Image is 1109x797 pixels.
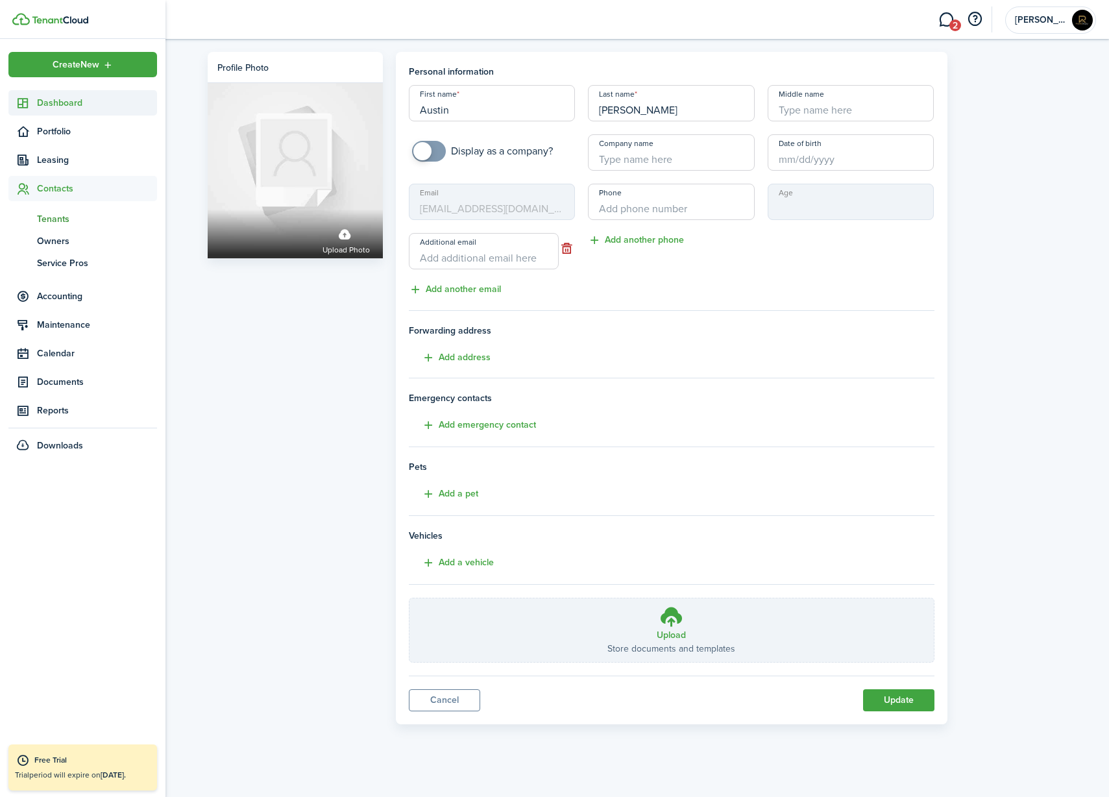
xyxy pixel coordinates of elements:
button: Update [863,689,934,711]
input: Type name here [768,85,934,121]
span: Leasing [37,153,157,167]
p: Trial [15,769,151,781]
span: Contacts [37,182,157,195]
input: mm/dd/yyyy [768,134,934,171]
input: Type name here [588,85,755,121]
span: Service Pros [37,256,157,270]
button: Open resource center [964,8,986,31]
a: Owners [8,230,157,252]
button: Add another phone [588,233,684,248]
button: Add another email [409,282,501,297]
a: Service Pros [8,252,157,274]
span: Create New [53,60,99,69]
img: Tyler [1072,10,1093,31]
div: Profile photo [217,61,269,75]
input: Type name here [409,85,576,121]
span: Maintenance [37,318,157,332]
input: Add additional email here [409,233,559,269]
span: Reports [37,404,157,417]
div: Free Trial [34,754,151,767]
span: Calendar [37,347,157,360]
a: Free TrialTrialperiod will expire on[DATE]. [8,744,157,791]
span: Accounting [37,289,157,303]
span: Portfolio [37,125,157,138]
h4: Vehicles [409,529,934,543]
a: Cancel [409,689,480,711]
a: Tenants [8,208,157,230]
span: Documents [37,375,157,389]
span: Owners [37,234,157,248]
b: [DATE]. [101,769,126,781]
a: Dashboard [8,90,157,116]
img: TenantCloud [32,16,88,24]
input: Type name here [588,134,755,171]
button: Add a pet [409,487,478,502]
span: Upload photo [323,244,370,257]
button: Add a vehicle [409,556,494,570]
span: Forwarding address [409,324,934,337]
button: Add emergency contact [409,418,536,433]
a: Reports [8,398,157,423]
p: Store documents and templates [607,642,735,656]
button: Delete additional email [559,239,575,258]
label: Upload photo [323,223,370,257]
button: Add address [409,350,491,365]
input: Add phone number [588,184,755,220]
span: period will expire on [29,769,126,781]
h3: Upload [657,628,686,642]
span: Downloads [37,439,83,452]
button: Open menu [8,52,157,77]
img: TenantCloud [12,13,30,25]
span: Tyler [1015,16,1067,25]
span: Tenants [37,212,157,226]
span: Dashboard [37,96,157,110]
h4: Pets [409,460,934,474]
h4: Personal information [409,65,934,79]
a: Messaging [934,3,958,36]
span: 2 [949,19,961,31]
h4: Emergency contacts [409,391,934,405]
